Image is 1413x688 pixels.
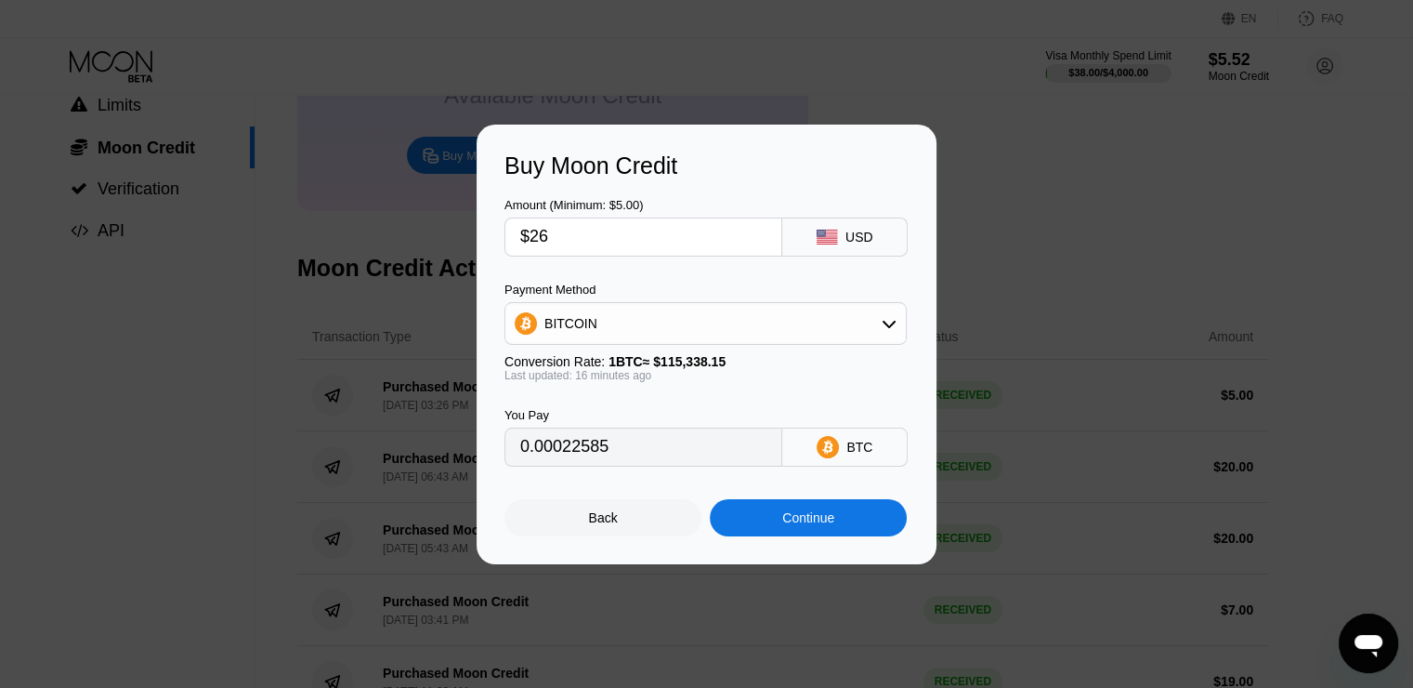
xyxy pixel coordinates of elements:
[504,198,782,212] div: Amount (Minimum: $5.00)
[845,230,873,245] div: USD
[504,152,909,179] div: Buy Moon Credit
[504,283,907,297] div: Payment Method
[504,408,782,422] div: You Pay
[504,354,907,369] div: Conversion Rate:
[504,499,701,536] div: Back
[589,510,618,525] div: Back
[710,499,907,536] div: Continue
[505,305,906,342] div: BITCOIN
[504,369,907,382] div: Last updated: 16 minutes ago
[846,440,872,455] div: BTC
[1339,614,1398,673] iframe: Кнопка запуска окна обмена сообщениями
[544,316,597,331] div: BITCOIN
[782,510,834,525] div: Continue
[520,218,766,256] input: $0.00
[608,354,726,369] span: 1 BTC ≈ $115,338.15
